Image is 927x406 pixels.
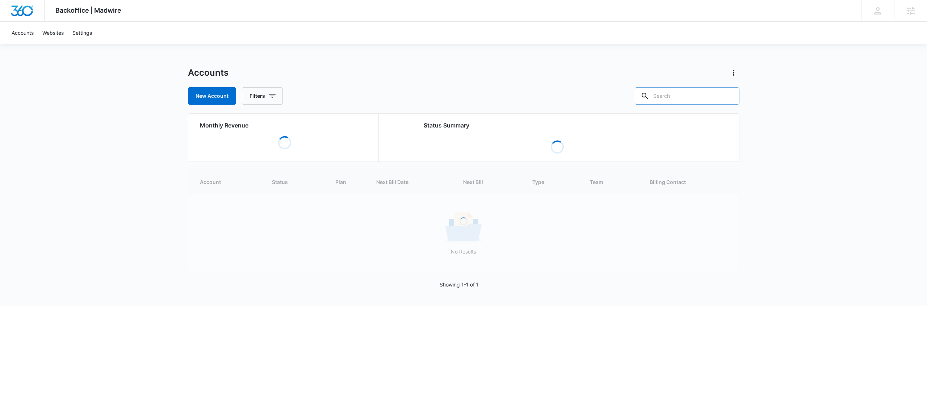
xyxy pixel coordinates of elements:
h1: Accounts [188,67,228,78]
button: Actions [728,67,739,79]
h2: Status Summary [424,121,691,130]
a: New Account [188,87,236,105]
p: Showing 1-1 of 1 [440,281,479,288]
button: Filters [242,87,283,105]
a: Websites [38,22,68,44]
a: Accounts [7,22,38,44]
input: Search [635,87,739,105]
span: Backoffice | Madwire [55,7,121,14]
a: Settings [68,22,96,44]
h2: Monthly Revenue [200,121,370,130]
